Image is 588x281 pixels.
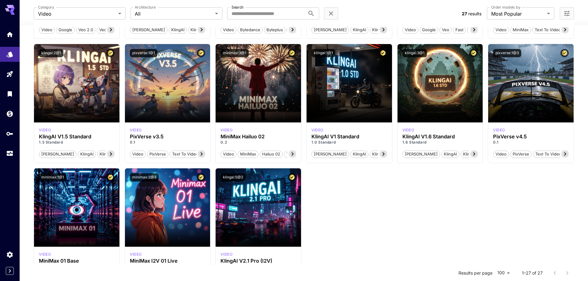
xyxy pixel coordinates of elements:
p: 1.5 Standard [39,140,115,145]
span: [PERSON_NAME] [403,151,440,157]
span: Fast [453,27,466,33]
button: Certified Model – Vetted for best performance and includes a commercial license. [288,173,296,182]
p: 0.1 [493,140,569,145]
button: Video [39,26,55,34]
button: PixVerse [147,150,168,158]
span: KlingAI [351,151,368,157]
button: MiniMax [238,150,258,158]
span: Video [403,27,418,33]
button: [PERSON_NAME] [311,150,349,158]
p: 0.2 [221,140,296,145]
button: Certified Model – Vetted for best performance and includes a commercial license. [197,49,205,57]
button: klingai:1@1 [311,49,335,57]
button: Veo 2.0 [76,26,96,34]
button: Video [402,26,418,34]
p: video [39,127,51,133]
p: video [221,252,232,257]
h3: MiniMax I2V 01 Live [130,258,205,264]
span: KlingAI [78,151,96,157]
span: Text To Video [533,27,563,33]
button: [PERSON_NAME] [130,26,168,34]
button: Certified Model – Vetted for best performance and includes a commercial license. [379,49,387,57]
button: klingai:5@2 [221,173,246,182]
div: minimax_01_base [39,252,51,257]
p: 2.1 Pro [221,264,296,269]
button: KlingAI v1.6 [461,150,488,158]
button: Video [130,150,146,158]
p: 1.0 Standard [311,140,387,145]
button: Expand sidebar [6,267,14,275]
button: Clear filters (1) [327,10,335,17]
h3: MiniMax Hailuo 02 [221,134,296,140]
button: Text To Video [170,150,201,158]
span: KlingAI v1.6 [461,151,488,157]
button: Text To Video [533,150,564,158]
button: Veo 3 Fast [467,26,492,34]
button: Google [420,26,438,34]
p: video [130,252,142,257]
div: pixverse_v3_5 [130,127,142,133]
button: Seedance 1.0 [287,26,317,34]
button: pixverse:1@3 [493,49,521,57]
div: klingai_2_1_pro [221,252,232,257]
span: Video [493,27,509,33]
h3: MiniMax 01 Base [39,258,115,264]
span: KlingAI [351,27,368,33]
div: KlingAI V1.6 Standard [402,134,478,140]
p: 0.1 [39,264,115,269]
p: 1–27 of 27 [522,270,543,276]
span: Veo [440,27,451,33]
div: Виджет чата [557,252,588,281]
span: Video [38,10,116,17]
p: video [39,252,51,257]
button: Bytedance [238,26,263,34]
div: API Keys [6,130,13,137]
button: Certified Model – Vetted for best performance and includes a commercial license. [560,49,569,57]
button: Google [56,26,75,34]
button: Video [493,150,509,158]
span: Veo 3 Fast [467,27,492,33]
div: klingai_1_6_std [402,127,414,133]
label: Search [232,5,243,10]
span: [PERSON_NAME] [312,27,349,33]
span: Hailuo 02 [260,151,282,157]
span: Most Popular [491,10,545,17]
button: [PERSON_NAME] [311,26,349,34]
div: Wallet [6,110,13,118]
button: KlingAI [78,150,96,158]
div: KlingAI V1.5 Standard [39,134,115,140]
button: KlingAI v1.5 [188,26,215,34]
div: 100 [495,268,512,277]
span: PixVerse [147,151,168,157]
div: minimax_01_live [130,252,142,257]
span: Video [221,27,236,33]
button: Byteplus [264,26,285,34]
p: video [130,127,142,133]
h3: PixVerse v4.5 [493,134,569,140]
span: Video [39,27,55,33]
div: klingai_1_0_std [311,127,323,133]
button: T2V [284,150,296,158]
button: KlingAI [350,150,368,158]
span: MiniMax [511,27,531,33]
span: KlingAI v1.0 [370,151,397,157]
button: Open more filters [563,10,571,17]
span: T2V [284,151,296,157]
button: Veo [97,26,109,34]
div: Library [6,90,13,98]
div: pixverse_v4_5 [493,127,505,133]
h3: KlingAI V2.1 Pro (I2V) [221,258,296,264]
button: Certified Model – Vetted for best performance and includes a commercial license. [106,173,115,182]
div: klingai_1_5_std [39,127,51,133]
button: Text To Video [532,26,563,34]
span: KlingAI v2.0 [370,27,398,33]
button: Veo [439,26,452,34]
span: Google [420,27,438,33]
button: KlingAI [441,150,459,158]
span: Veo 2.0 [76,27,95,33]
button: Video [221,150,236,158]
